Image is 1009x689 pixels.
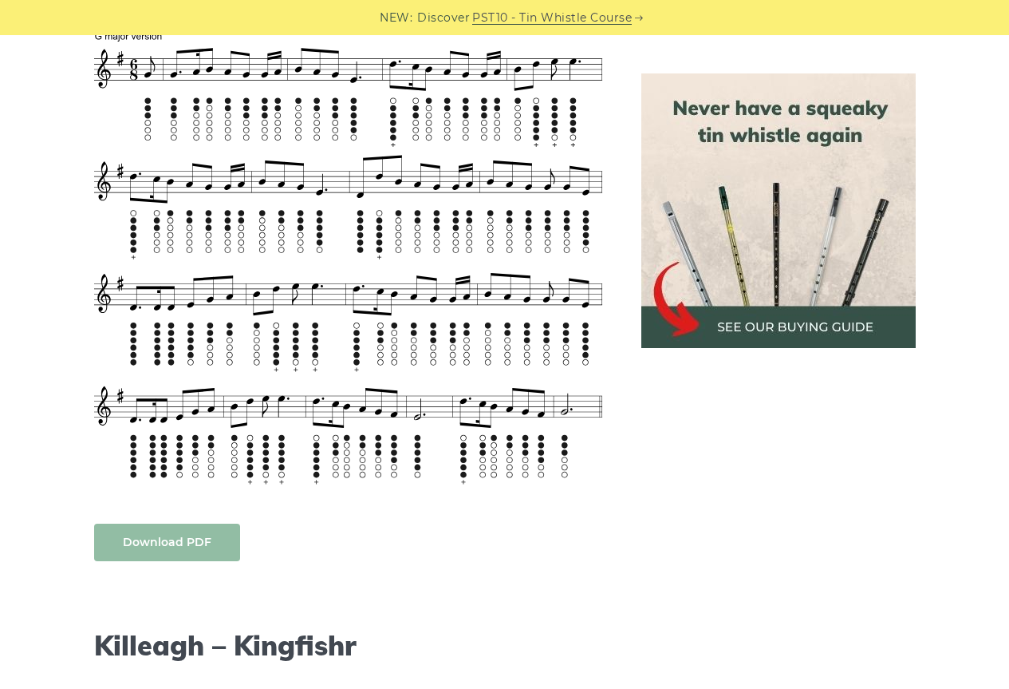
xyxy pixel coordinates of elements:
a: PST10 - Tin Whistle Course [472,9,632,27]
a: Download PDF [94,524,240,561]
span: Discover [417,9,470,27]
img: tin whistle buying guide [641,73,916,348]
h2: Killeagh – Kingfishr [94,630,603,663]
span: NEW: [380,9,412,27]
